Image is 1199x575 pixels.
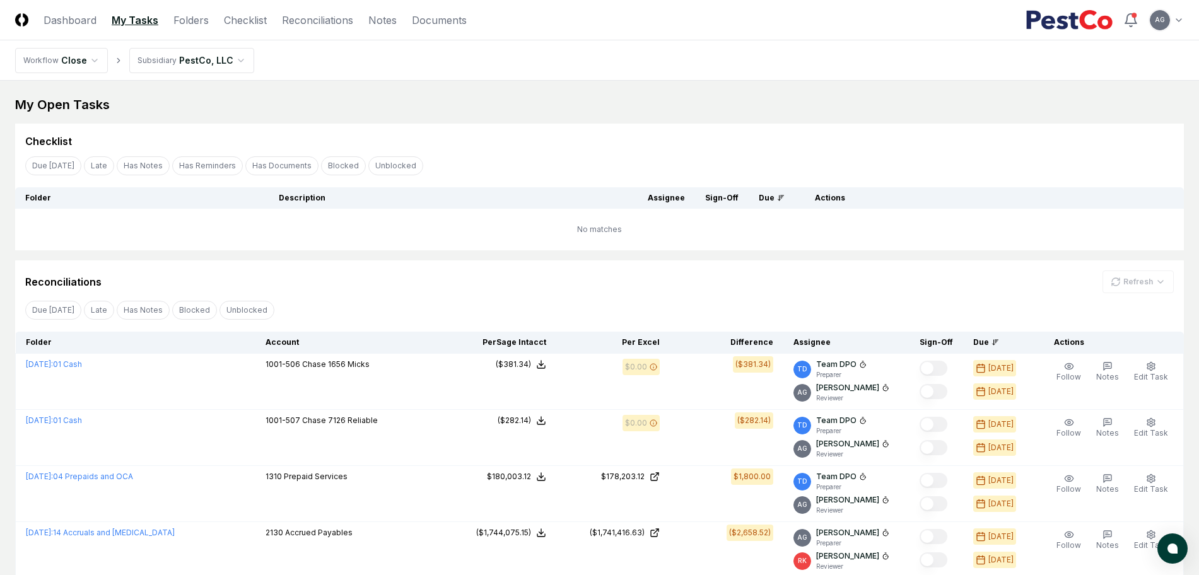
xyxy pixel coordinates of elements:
[625,417,647,429] div: $0.00
[816,426,867,436] p: Preparer
[566,471,660,482] a: $178,203.12
[1096,540,1119,550] span: Notes
[816,393,889,403] p: Reviewer
[737,415,771,426] div: ($282.14)
[816,538,889,548] p: Preparer
[797,364,807,374] span: TD
[1054,359,1084,385] button: Follow
[412,13,467,28] a: Documents
[816,550,879,562] p: [PERSON_NAME]
[670,332,783,354] th: Difference
[224,13,267,28] a: Checklist
[816,506,889,515] p: Reviewer
[988,475,1014,486] div: [DATE]
[920,384,947,399] button: Mark complete
[1044,337,1174,348] div: Actions
[1094,359,1121,385] button: Notes
[476,527,531,538] div: ($1,744,075.15)
[1155,15,1165,25] span: AG
[1132,415,1171,441] button: Edit Task
[797,388,807,397] span: AG
[797,500,807,509] span: AG
[245,156,319,175] button: Has Documents
[1134,428,1168,438] span: Edit Task
[25,274,102,289] div: Reconciliations
[816,527,879,538] p: [PERSON_NAME]
[1094,471,1121,497] button: Notes
[137,55,177,66] div: Subsidiary
[797,421,807,430] span: TD
[26,359,82,369] a: [DATE]:01 Cash
[909,332,963,354] th: Sign-Off
[266,359,300,369] span: 1001-506
[498,415,546,426] button: ($282.14)
[282,13,353,28] a: Reconciliations
[498,415,531,426] div: ($282.14)
[1056,540,1081,550] span: Follow
[1149,9,1171,32] button: AG
[266,415,300,425] span: 1001-507
[487,471,531,482] div: $180,003.12
[797,533,807,542] span: AG
[84,301,114,320] button: Late
[496,359,546,370] button: ($381.34)
[302,415,378,425] span: Chase 7126 Reliable
[625,361,647,373] div: $0.00
[44,13,97,28] a: Dashboard
[1134,372,1168,381] span: Edit Task
[219,301,274,320] button: Unblocked
[920,473,947,488] button: Mark complete
[1094,527,1121,554] button: Notes
[695,187,749,209] th: Sign-Off
[556,332,670,354] th: Per Excel
[816,482,867,492] p: Preparer
[1134,484,1168,494] span: Edit Task
[816,359,857,370] p: Team DPO
[173,13,209,28] a: Folders
[1054,527,1084,554] button: Follow
[816,471,857,482] p: Team DPO
[1134,540,1168,550] span: Edit Task
[117,156,170,175] button: Has Notes
[816,370,867,380] p: Preparer
[15,13,28,26] img: Logo
[26,528,53,537] span: [DATE] :
[266,472,282,481] span: 1310
[988,498,1014,509] div: [DATE]
[816,438,879,450] p: [PERSON_NAME]
[1096,484,1119,494] span: Notes
[601,471,645,482] div: $178,203.12
[1157,533,1188,564] button: atlas-launcher
[797,444,807,453] span: AG
[590,527,645,538] div: ($1,741,416.63)
[1096,428,1119,438] span: Notes
[15,96,1184,113] div: My Open Tasks
[988,554,1014,566] div: [DATE]
[25,301,81,320] button: Due Today
[920,496,947,511] button: Mark complete
[1132,527,1171,554] button: Edit Task
[1026,10,1113,30] img: PestCo logo
[1054,471,1084,497] button: Follow
[1096,372,1119,381] span: Notes
[1132,359,1171,385] button: Edit Task
[729,527,771,538] div: ($2,658.52)
[988,531,1014,542] div: [DATE]
[25,134,72,149] div: Checklist
[816,415,857,426] p: Team DPO
[269,187,637,209] th: Description
[15,48,254,73] nav: breadcrumb
[26,415,82,425] a: [DATE]:01 Cash
[1094,415,1121,441] button: Notes
[920,361,947,376] button: Mark complete
[266,337,433,348] div: Account
[816,382,879,393] p: [PERSON_NAME]
[988,442,1014,453] div: [DATE]
[816,494,879,506] p: [PERSON_NAME]
[1056,428,1081,438] span: Follow
[26,472,133,481] a: [DATE]:04 Prepaids and OCA
[988,419,1014,430] div: [DATE]
[920,417,947,432] button: Mark complete
[783,332,909,354] th: Assignee
[26,472,53,481] span: [DATE] :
